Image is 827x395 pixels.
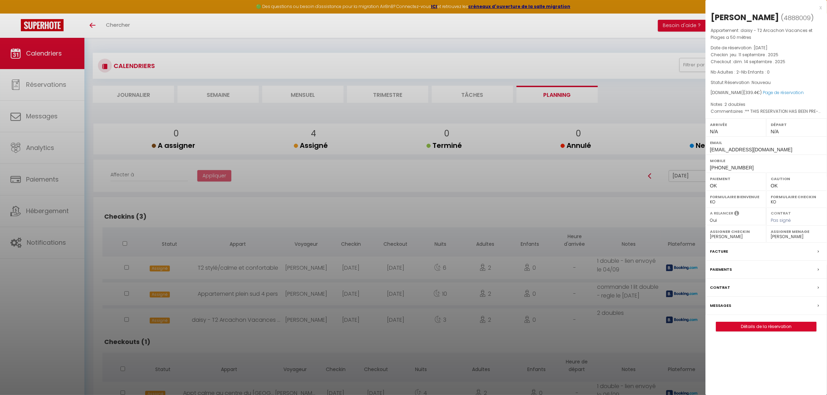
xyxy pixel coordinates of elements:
i: Sélectionner OUI si vous souhaiter envoyer les séquences de messages post-checkout [734,210,739,218]
span: ( ) [781,13,814,23]
span: dim. 14 septembre . 2025 [733,59,785,65]
span: N/A [710,129,718,134]
span: Nouveau [752,79,771,85]
span: Pas signé [771,217,791,223]
span: [DATE] [754,45,768,51]
label: Facture [710,248,728,255]
label: Assigner Menage [771,228,822,235]
label: Formulaire Checkin [771,193,822,200]
p: Appartement : [711,27,822,41]
p: Checkin : [711,51,822,58]
label: Contrat [771,210,791,215]
button: Ouvrir le widget de chat LiveChat [6,3,26,24]
label: Formulaire Bienvenue [710,193,762,200]
label: Paiements [710,266,732,273]
span: 2 doubles [725,101,745,107]
a: Détails de la réservation [716,322,816,331]
span: Nb Adultes : 2 [711,69,739,75]
span: daisy - T2 Arcachon Vacances et Plages a 50 mètres [711,27,812,40]
span: Nb Enfants : 0 [741,69,770,75]
p: - [711,69,822,76]
label: Mobile [710,157,822,164]
label: Assigner Checkin [710,228,762,235]
span: OK [710,183,717,188]
span: [EMAIL_ADDRESS][DOMAIN_NAME] [710,147,792,152]
p: Statut Réservation : [711,79,822,86]
label: A relancer [710,210,733,216]
a: Page de réservation [763,90,804,95]
button: Détails de la réservation [716,322,817,331]
p: Checkout : [711,58,822,65]
span: [PHONE_NUMBER] [710,165,754,170]
span: ( €) [744,90,762,95]
label: Contrat [710,284,730,291]
label: Caution [771,175,822,182]
div: [DOMAIN_NAME] [711,90,822,96]
span: OK [771,183,778,188]
label: Paiement [710,175,762,182]
p: Notes : [711,101,822,108]
p: Date de réservation : [711,44,822,51]
span: 339.4 [745,90,756,95]
label: Départ [771,121,822,128]
span: 4888009 [784,14,811,22]
div: x [705,3,822,12]
span: jeu. 11 septembre . 2025 [730,52,778,58]
label: Messages [710,302,731,309]
label: Arrivée [710,121,762,128]
span: N/A [771,129,779,134]
div: [PERSON_NAME] [711,12,779,23]
p: Commentaires : [711,108,822,115]
label: Email [710,139,822,146]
